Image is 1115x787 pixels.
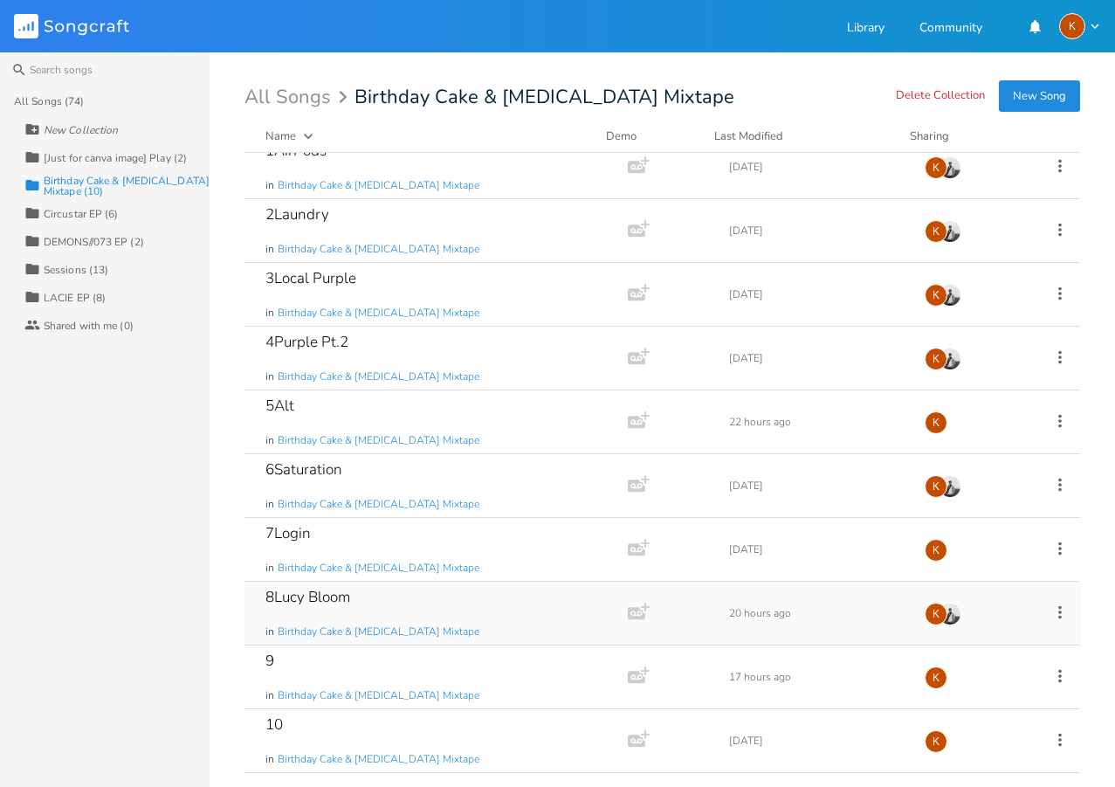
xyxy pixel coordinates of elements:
span: Birthday Cake & [MEDICAL_DATA] Mixtape [354,87,734,107]
div: 10 [265,717,283,732]
span: Birthday Cake & [MEDICAL_DATA] Mixtape [278,625,479,639]
span: Birthday Cake & [MEDICAL_DATA] Mixtape [278,497,479,512]
span: Birthday Cake & [MEDICAL_DATA] Mixtape [278,178,479,193]
div: Kat [925,284,947,307]
img: Costa Tzoytzoyrakos [939,348,961,370]
button: Delete Collection [896,89,985,104]
span: Birthday Cake & [MEDICAL_DATA] Mixtape [278,306,479,321]
div: 22 hours ago [729,417,904,427]
span: in [265,752,274,767]
div: [DATE] [729,162,904,172]
div: 1AirPods [265,143,327,158]
span: Birthday Cake & [MEDICAL_DATA] Mixtape [278,561,479,576]
span: in [265,561,274,576]
div: All Songs (74) [14,96,84,107]
div: [Just for canva image] Play (2) [44,153,187,163]
div: [DATE] [729,353,904,363]
div: 4Purple Pt.2 [265,335,348,349]
a: Community [919,22,982,37]
span: in [265,625,274,639]
div: Kat [925,539,947,562]
div: 20 hours ago [729,608,904,618]
div: 2Laundry [265,207,329,222]
img: Costa Tzoytzoyrakos [939,603,961,625]
img: Costa Tzoytzoyrakos [939,475,961,498]
span: in [265,178,274,193]
span: in [265,369,274,384]
span: Birthday Cake & [MEDICAL_DATA] Mixtape [278,433,479,448]
span: in [265,242,274,257]
img: Costa Tzoytzoyrakos [939,220,961,243]
div: Sharing [910,128,1015,145]
div: Birthday Cake & [MEDICAL_DATA] Mixtape (10) [44,176,210,197]
div: Last Modified [714,128,783,144]
div: Kat [925,156,947,179]
div: [DATE] [729,289,904,300]
button: Name [265,128,585,145]
div: Name [265,128,296,144]
span: in [265,306,274,321]
div: Sessions (13) [44,265,108,275]
div: [DATE] [729,735,904,746]
div: 9 [265,653,274,668]
div: Shared with me (0) [44,321,134,331]
span: in [265,688,274,703]
a: Library [847,22,884,37]
div: Kat [925,220,947,243]
div: Kat [925,475,947,498]
div: [DATE] [729,225,904,236]
div: 17 hours ago [729,672,904,682]
span: Birthday Cake & [MEDICAL_DATA] Mixtape [278,688,479,703]
div: [DATE] [729,544,904,555]
div: 8Lucy Bloom [265,590,350,604]
div: Kat [925,348,947,370]
div: 3Local Purple [265,271,356,286]
img: Costa Tzoytzoyrakos [939,156,961,179]
button: Last Modified [714,128,889,145]
div: Kat [925,603,947,625]
div: Kat [925,730,947,753]
img: Costa Tzoytzoyrakos [939,284,961,307]
span: Birthday Cake & [MEDICAL_DATA] Mixtape [278,752,479,767]
span: in [265,433,274,448]
div: Demo [606,128,693,145]
div: 7Login [265,526,311,541]
button: K [1059,13,1101,39]
div: New Collection [44,125,118,135]
div: Circustar EP (6) [44,209,119,219]
div: 6Saturation [265,462,342,477]
div: Kat [1059,13,1085,39]
div: Kat [925,411,947,434]
div: DEMONS//073 EP (2) [44,237,144,247]
div: All Songs [244,89,353,106]
div: Kat [925,666,947,689]
div: 5Alt [265,398,294,413]
span: Birthday Cake & [MEDICAL_DATA] Mixtape [278,242,479,257]
span: Birthday Cake & [MEDICAL_DATA] Mixtape [278,369,479,384]
span: in [265,497,274,512]
button: New Song [999,80,1080,112]
div: LACIE EP (8) [44,293,106,303]
div: [DATE] [729,480,904,491]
